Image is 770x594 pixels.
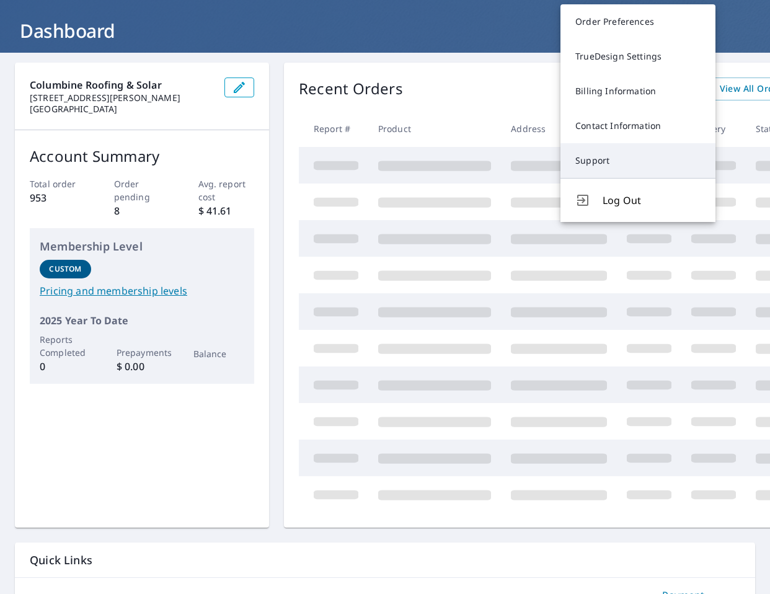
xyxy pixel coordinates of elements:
[560,143,715,178] a: Support
[30,104,215,115] p: [GEOGRAPHIC_DATA]
[117,346,168,359] p: Prepayments
[30,190,86,205] p: 953
[560,178,715,222] button: Log Out
[299,78,403,100] p: Recent Orders
[40,333,91,359] p: Reports Completed
[40,283,244,298] a: Pricing and membership levels
[193,347,245,360] p: Balance
[40,359,91,374] p: 0
[30,78,215,92] p: Columbine Roofing & Solar
[30,145,254,167] p: Account Summary
[501,110,617,147] th: Address
[560,39,715,74] a: TrueDesign Settings
[603,193,701,208] span: Log Out
[30,177,86,190] p: Total order
[30,92,215,104] p: [STREET_ADDRESS][PERSON_NAME]
[117,359,168,374] p: $ 0.00
[560,74,715,109] a: Billing Information
[299,110,368,147] th: Report #
[198,203,255,218] p: $ 41.61
[49,264,81,275] p: Custom
[560,109,715,143] a: Contact Information
[40,238,244,255] p: Membership Level
[114,203,170,218] p: 8
[30,552,740,568] p: Quick Links
[114,177,170,203] p: Order pending
[198,177,255,203] p: Avg. report cost
[368,110,501,147] th: Product
[40,313,244,328] p: 2025 Year To Date
[560,4,715,39] a: Order Preferences
[15,18,755,43] h1: Dashboard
